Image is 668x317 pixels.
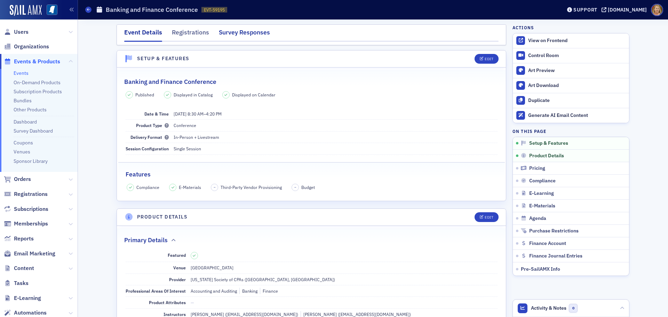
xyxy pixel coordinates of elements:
[513,108,629,123] button: Generate AI Email Content
[135,92,154,98] span: Published
[4,294,41,302] a: E-Learning
[513,48,629,63] a: Control Room
[219,28,270,41] div: Survey Responses
[4,220,48,228] a: Memberships
[528,38,626,44] div: View on Frontend
[14,279,29,287] span: Tasks
[169,277,186,282] span: Provider
[14,128,53,134] a: Survey Dashboard
[136,184,159,190] span: Compliance
[512,128,629,134] h4: On this page
[164,311,186,317] span: Instructors
[14,175,31,183] span: Orders
[136,122,169,128] span: Product Type
[10,5,42,16] img: SailAMX
[191,300,194,305] span: —
[4,28,29,36] a: Users
[485,215,493,219] div: Edit
[174,92,213,98] span: Displayed in Catalog
[174,111,222,117] span: –
[528,53,626,59] div: Control Room
[528,97,626,104] div: Duplicate
[124,77,216,86] h2: Banking and Finance Conference
[188,111,204,117] time: 8:30 AM
[126,288,186,294] span: Professional Areas Of Interest
[126,146,169,151] span: Session Configuration
[529,253,582,259] span: Finance Journal Entries
[214,185,216,190] span: –
[602,7,649,12] button: [DOMAIN_NAME]
[573,7,597,13] div: Support
[301,184,315,190] span: Budget
[4,309,47,317] a: Automations
[528,68,626,74] div: Art Preview
[531,304,566,312] span: Activity & Notes
[513,63,629,78] a: Art Preview
[4,175,31,183] a: Orders
[14,309,47,317] span: Automations
[14,43,49,50] span: Organizations
[42,5,57,16] a: View Homepage
[521,266,560,272] span: Pre-SailAMX Info
[651,4,663,16] span: Profile
[14,70,29,76] a: Events
[14,140,33,146] a: Coupons
[4,58,60,65] a: Events & Products
[168,252,186,258] span: Featured
[179,184,201,190] span: E-Materials
[221,184,282,190] span: Third-Party Vendor Provisioning
[529,215,546,222] span: Agenda
[14,149,30,155] a: Venues
[124,236,168,245] h2: Primary Details
[529,228,579,234] span: Purchase Restrictions
[14,250,55,257] span: Email Marketing
[239,288,257,294] div: Banking
[528,82,626,89] div: Art Download
[14,97,32,104] a: Bundles
[4,250,55,257] a: Email Marketing
[14,190,48,198] span: Registrations
[529,240,566,247] span: Finance Account
[4,279,29,287] a: Tasks
[608,7,647,13] div: [DOMAIN_NAME]
[569,304,578,312] span: 0
[528,112,626,119] div: Generate AI Email Content
[475,54,499,64] button: Edit
[14,119,37,125] a: Dashboard
[260,288,278,294] div: Finance
[14,235,34,243] span: Reports
[4,190,48,198] a: Registrations
[126,170,151,179] h2: Features
[130,134,169,140] span: Delivery Format
[14,220,48,228] span: Memberships
[149,300,186,305] span: Product Attributes
[4,235,34,243] a: Reports
[4,205,48,213] a: Subscriptions
[14,58,60,65] span: Events & Products
[513,33,629,48] a: View on Frontend
[14,88,62,95] a: Subscription Products
[485,57,493,61] div: Edit
[137,55,189,62] h4: Setup & Features
[206,111,222,117] time: 4:20 PM
[106,6,198,14] h1: Banking and Finance Conference
[14,294,41,302] span: E-Learning
[4,43,49,50] a: Organizations
[172,28,209,41] div: Registrations
[124,28,162,42] div: Event Details
[529,165,545,172] span: Pricing
[47,5,57,15] img: SailAMX
[4,264,34,272] a: Content
[173,265,186,270] span: Venue
[529,203,555,209] span: E-Materials
[14,205,48,213] span: Subscriptions
[191,288,237,294] div: Accounting and Auditing
[14,264,34,272] span: Content
[232,92,276,98] span: Displayed on Calendar
[174,146,201,151] span: Single Session
[513,78,629,93] a: Art Download
[529,178,556,184] span: Compliance
[294,185,296,190] span: –
[513,93,629,108] button: Duplicate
